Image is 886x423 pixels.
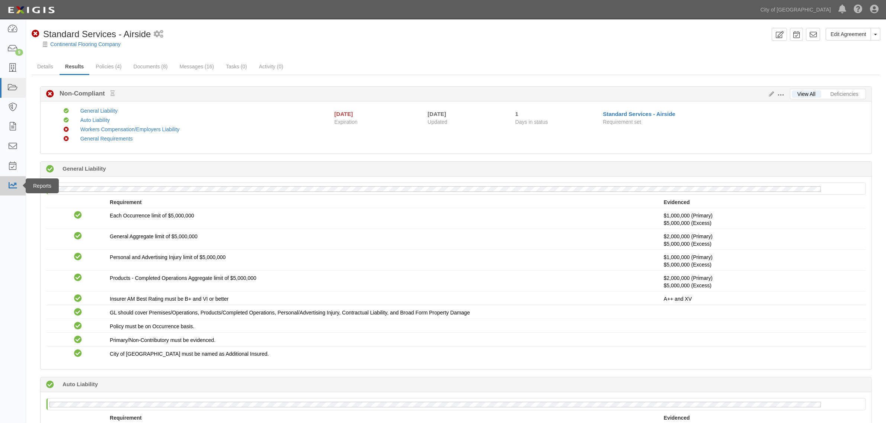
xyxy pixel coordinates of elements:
[110,310,470,316] span: GL should cover Premises/Operations, Products/Completed Operations, Personal/Advertising Injury, ...
[64,118,69,123] i: Compliant
[253,59,289,74] a: Activity (0)
[110,323,194,329] span: Policy must be on Occurrence basis.
[110,296,228,302] span: Insurer AM Best Rating must be B+ and VI or better
[64,127,69,132] i: Non-Compliant
[74,253,82,261] i: Compliant
[110,233,198,239] span: General Aggregate limit of $5,000,000
[74,350,82,358] i: Compliant
[110,275,256,281] span: Products - Completed Operations Aggregate limit of $5,000,000
[74,295,82,303] i: Compliant
[15,49,23,56] div: 9
[664,274,860,289] p: $2,000,000 (Primary)
[110,415,142,421] strong: Requirement
[26,178,59,193] div: Reports
[110,351,269,357] span: City of [GEOGRAPHIC_DATA] must be named as Additional Insured.
[64,109,69,114] i: Compliant
[6,3,57,17] img: logo-5460c22ac91f19d4615b14bd174203de0afe785f0fc80cf4dbbc73dc1793850b.png
[664,220,711,226] span: Policy #CUP-A1318539-24-26 Insurer: Travelers Property Casualty Co of Amer
[74,336,82,344] i: Compliant
[664,295,860,303] p: A++ and XV
[90,59,127,74] a: Policies (4)
[128,59,173,74] a: Documents (8)
[74,211,82,219] i: Compliant
[664,254,860,268] p: $1,000,000 (Primary)
[32,59,59,74] a: Details
[664,212,860,227] p: $1,000,000 (Primary)
[766,91,774,97] a: Edit Results
[74,322,82,330] i: Compliant
[603,119,641,125] span: Requirement set
[335,118,422,126] span: Expiration
[854,5,863,14] i: Help Center - Complianz
[664,241,711,247] span: Policy #CUP-A1318539-24-26 Insurer: Travelers Property Casualty Co of Amer
[110,213,194,219] span: Each Occurrence limit of $5,000,000
[825,90,864,98] a: Deficiencies
[428,110,504,118] div: [DATE]
[792,90,821,98] a: View All
[515,110,598,118] div: Since 09/21/2025
[32,28,151,41] div: Standard Services - Airside
[664,282,711,288] span: Policy #CUP-A1318539-24-26 Insurer: Travelers Property Casualty Co of Amer
[80,136,133,142] a: General Requirements
[63,165,106,172] b: General Liability
[54,89,115,98] b: Non-Compliant
[664,199,690,205] strong: Evidenced
[154,30,163,38] i: 1 scheduled workflow
[46,90,54,98] i: Non-Compliant
[111,90,115,96] small: Pending Review
[64,136,69,142] i: Non-Compliant
[664,262,711,268] span: Policy #CUP-A1318539-24-26 Insurer: Travelers Property Casualty Co of Amer
[174,59,220,74] a: Messages (16)
[826,28,871,41] a: Edit Agreement
[757,2,835,17] a: City of [GEOGRAPHIC_DATA]
[335,110,353,118] div: [DATE]
[603,111,675,117] a: Standard Services - Airside
[80,108,118,114] a: General Liability
[80,126,180,132] a: Workers Compensation/Employers Liability
[110,254,226,260] span: Personal and Advertising Injury limit of $5,000,000
[46,165,54,173] i: Compliant 690 days (since 11/02/2023)
[63,380,98,388] b: Auto Liability
[46,381,54,389] i: Compliant 690 days (since 11/02/2023)
[110,337,215,343] span: Primary/Non-Contributory must be evidenced.
[50,41,121,47] a: Continental Flooring Company
[74,232,82,240] i: Compliant
[110,199,142,205] strong: Requirement
[515,119,548,125] span: Days in status
[80,117,110,123] a: Auto Liability
[60,59,90,75] a: Results
[74,309,82,316] i: Compliant
[32,30,39,38] i: Non-Compliant
[664,415,690,421] strong: Evidenced
[428,119,447,125] span: Updated
[43,29,151,39] span: Standard Services - Airside
[664,233,860,248] p: $2,000,000 (Primary)
[74,274,82,282] i: Compliant
[220,59,253,74] a: Tasks (0)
